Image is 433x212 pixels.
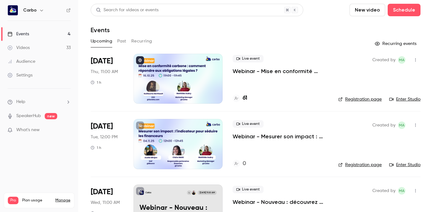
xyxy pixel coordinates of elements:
[91,26,110,34] h1: Events
[398,187,405,195] span: Mathilde Aubry
[63,127,71,133] iframe: Noticeable Trigger
[16,113,41,119] a: SpeakerHub
[388,4,420,16] button: Schedule
[8,31,29,37] div: Events
[350,4,385,16] button: New video
[233,67,328,75] a: Webinar - Mise en conformité carbone : comment répondre aux obligations légales en 2025 ?
[233,160,246,168] a: 0
[8,72,33,78] div: Settings
[91,36,112,46] button: Upcoming
[243,160,246,168] h4: 0
[372,39,420,49] button: Recurring events
[389,162,420,168] a: Enter Studio
[338,96,382,102] a: Registration page
[233,94,247,102] a: 61
[91,56,113,66] span: [DATE]
[45,113,57,119] span: new
[399,187,405,195] span: MA
[91,119,123,169] div: Nov 4 Tue, 12:00 PM (Europe/Paris)
[372,56,395,64] span: Created by
[233,198,328,206] a: Webinar - Nouveau : découvrez l’ACV Carbone assistée par [PERSON_NAME]
[8,99,71,105] li: help-dropdown-opener
[399,121,405,129] span: MA
[389,96,420,102] a: Enter Studio
[233,186,264,193] span: Live event
[91,187,113,197] span: [DATE]
[192,190,196,195] img: Mathilde AUBRY
[16,127,40,133] span: What's new
[91,121,113,131] span: [DATE]
[243,94,247,102] h4: 61
[187,190,192,195] div: L
[399,56,405,64] span: MA
[8,45,30,51] div: Videos
[91,200,120,206] span: Wed, 11:00 AM
[91,134,118,140] span: Tue, 12:00 PM
[96,7,159,13] div: Search for videos or events
[22,198,52,203] span: Plan usage
[91,69,118,75] span: Thu, 11:00 AM
[91,80,101,85] div: 1 h
[338,162,382,168] a: Registration page
[398,56,405,64] span: Mathilde Aubry
[131,36,152,46] button: Recurring
[233,120,264,128] span: Live event
[198,190,216,195] span: [DATE] 11:00 AM
[233,55,264,62] span: Live event
[372,187,395,195] span: Created by
[233,133,328,140] a: Webinar - Mesurer son impact : l'indicateur pour séduire les financeurs
[8,197,18,204] span: Pro
[145,191,151,194] p: Carbo
[91,145,101,150] div: 1 h
[8,58,35,65] div: Audience
[16,99,25,105] span: Help
[8,5,18,15] img: Carbo
[91,54,123,104] div: Oct 16 Thu, 11:00 AM (Europe/Paris)
[398,121,405,129] span: Mathilde Aubry
[117,36,126,46] button: Past
[372,121,395,129] span: Created by
[55,198,70,203] a: Manage
[23,7,37,13] h6: Carbo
